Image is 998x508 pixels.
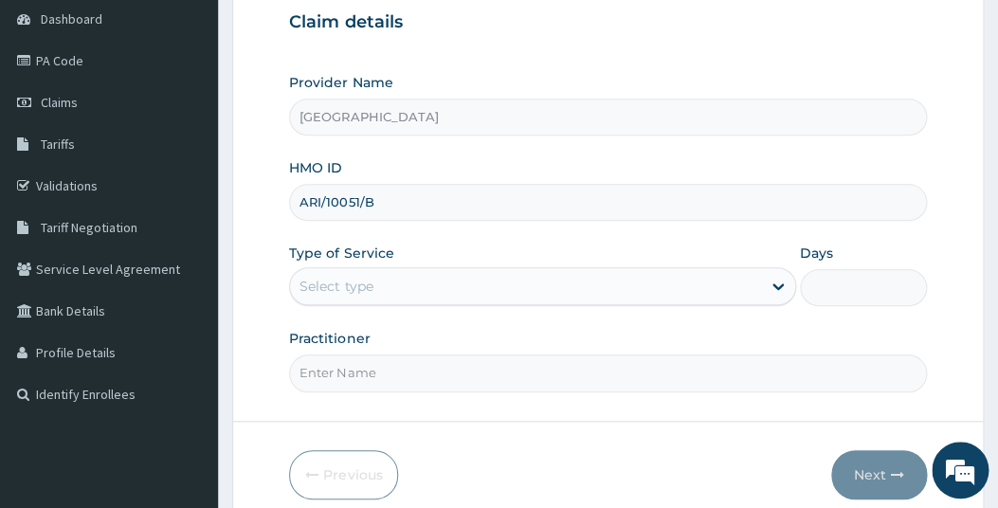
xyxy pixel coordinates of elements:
[289,73,392,92] label: Provider Name
[99,106,318,131] div: Chat with us now
[35,95,77,142] img: d_794563401_company_1708531726252_794563401
[289,158,342,177] label: HMO ID
[289,12,926,33] h3: Claim details
[831,450,927,499] button: Next
[299,277,372,296] div: Select type
[41,10,102,27] span: Dashboard
[289,329,370,348] label: Practitioner
[41,94,78,111] span: Claims
[41,219,137,236] span: Tariff Negotiation
[110,140,262,332] span: We're online!
[311,9,356,55] div: Minimize live chat window
[289,244,393,263] label: Type of Service
[41,136,75,153] span: Tariffs
[9,321,361,388] textarea: Type your message and hit 'Enter'
[289,450,398,499] button: Previous
[289,184,926,221] input: Enter HMO ID
[800,244,833,263] label: Days
[289,354,926,391] input: Enter Name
